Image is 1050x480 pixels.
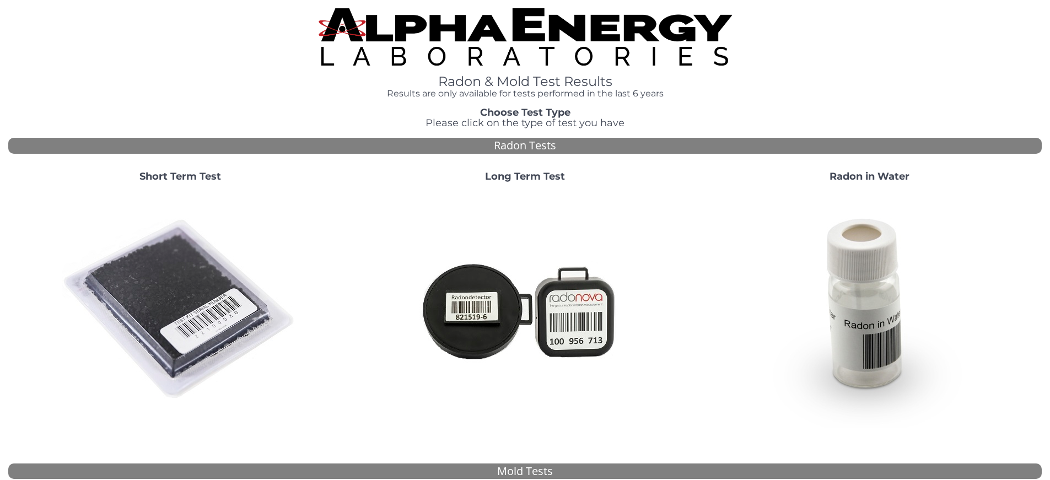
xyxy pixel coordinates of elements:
[8,138,1042,154] div: Radon Tests
[426,117,624,129] span: Please click on the type of test you have
[485,170,565,182] strong: Long Term Test
[751,191,988,428] img: RadoninWater.jpg
[406,191,643,428] img: Radtrak2vsRadtrak3.jpg
[62,191,299,428] img: ShortTerm.jpg
[139,170,221,182] strong: Short Term Test
[319,89,732,99] h4: Results are only available for tests performed in the last 6 years
[830,170,909,182] strong: Radon in Water
[8,463,1042,479] div: Mold Tests
[480,106,570,118] strong: Choose Test Type
[319,74,732,89] h1: Radon & Mold Test Results
[319,8,732,66] img: TightCrop.jpg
